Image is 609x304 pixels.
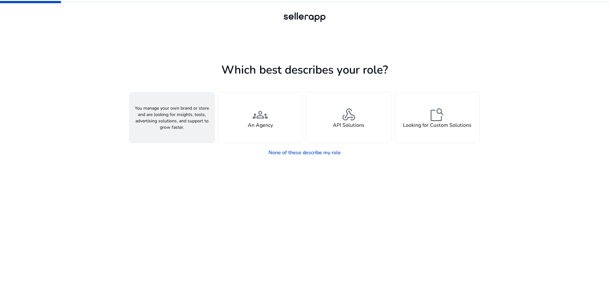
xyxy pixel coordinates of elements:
[333,122,364,128] h4: API Solutions
[218,92,303,143] button: groupsAn Agency
[341,107,356,122] span: webhook
[403,122,471,128] h4: Looking for Custom Solutions
[253,107,268,122] span: groups
[429,107,445,122] span: feature_search
[306,92,391,143] button: webhookAPI Solutions
[129,63,480,77] h1: Which best describes your role?
[129,92,215,143] button: You manage your own brand or store and are looking for insights, tools, advertising solutions, an...
[263,146,346,159] a: None of these describe my role
[395,92,480,143] button: feature_searchLooking for Custom Solutions
[248,122,273,128] h4: An Agency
